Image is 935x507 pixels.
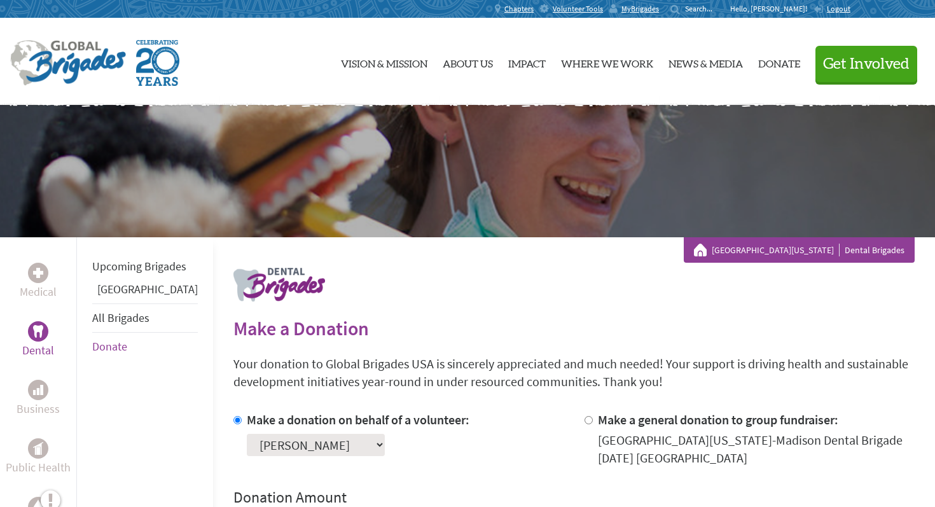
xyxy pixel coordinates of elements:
a: News & Media [668,29,743,95]
a: About Us [443,29,493,95]
a: Vision & Mission [341,29,427,95]
img: logo-dental.png [233,268,325,302]
span: Volunteer Tools [553,4,603,14]
a: Impact [508,29,546,95]
a: Donate [758,29,800,95]
a: MedicalMedical [20,263,57,301]
div: Public Health [28,438,48,459]
a: Logout [814,4,850,14]
span: MyBrigades [621,4,659,14]
a: All Brigades [92,310,149,325]
p: Hello, [PERSON_NAME]! [730,4,814,14]
div: [GEOGRAPHIC_DATA][US_STATE]-Madison Dental Brigade [DATE] [GEOGRAPHIC_DATA] [598,431,915,467]
li: Donate [92,333,198,361]
a: Upcoming Brigades [92,259,186,274]
p: Business [17,400,60,418]
p: Medical [20,283,57,301]
a: Public HealthPublic Health [6,438,71,476]
img: Public Health [33,442,43,455]
div: Business [28,380,48,400]
p: Dental [22,342,54,359]
a: DentalDental [22,321,54,359]
input: Search... [685,4,721,13]
div: Dental [28,321,48,342]
p: Public Health [6,459,71,476]
div: Medical [28,263,48,283]
img: Medical [33,268,43,278]
img: Business [33,385,43,395]
h2: Make a Donation [233,317,915,340]
label: Make a general donation to group fundraiser: [598,412,838,427]
label: Make a donation on behalf of a volunteer: [247,412,469,427]
span: Chapters [504,4,534,14]
span: Logout [827,4,850,13]
li: Upcoming Brigades [92,253,198,281]
p: Your donation to Global Brigades USA is sincerely appreciated and much needed! Your support is dr... [233,355,915,391]
a: [GEOGRAPHIC_DATA] [97,282,198,296]
a: [GEOGRAPHIC_DATA][US_STATE] [712,244,840,256]
span: Get Involved [823,57,910,72]
img: Dental [33,325,43,337]
div: Dental Brigades [694,244,904,256]
a: Donate [92,339,127,354]
img: Global Brigades Celebrating 20 Years [136,40,179,86]
a: BusinessBusiness [17,380,60,418]
button: Get Involved [815,46,917,82]
a: Where We Work [561,29,653,95]
li: All Brigades [92,303,198,333]
img: Global Brigades Logo [10,40,126,86]
li: Guatemala [92,281,198,303]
